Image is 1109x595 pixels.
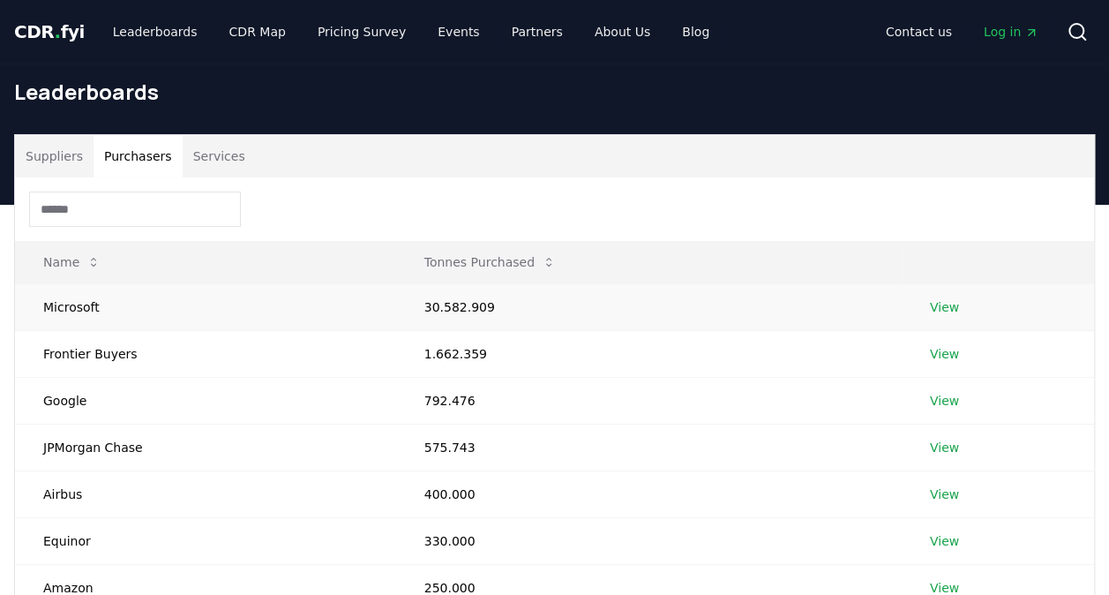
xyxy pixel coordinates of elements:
[872,16,966,48] a: Contact us
[581,16,664,48] a: About Us
[303,16,420,48] a: Pricing Survey
[423,16,493,48] a: Events
[396,377,902,424] td: 792.476
[396,471,902,517] td: 400.000
[15,517,396,564] td: Equinor
[396,330,902,377] td: 1.662.359
[14,19,85,44] a: CDR.fyi
[396,517,902,564] td: 330.000
[498,16,577,48] a: Partners
[15,330,396,377] td: Frontier Buyers
[930,532,959,550] a: View
[15,377,396,424] td: Google
[410,245,570,280] button: Tonnes Purchased
[183,135,256,177] button: Services
[99,16,212,48] a: Leaderboards
[55,21,61,42] span: .
[94,135,183,177] button: Purchasers
[872,16,1053,48] nav: Main
[15,135,94,177] button: Suppliers
[15,471,396,517] td: Airbus
[930,486,959,503] a: View
[215,16,300,48] a: CDR Map
[970,16,1053,48] a: Log in
[930,439,959,456] a: View
[14,78,1095,106] h1: Leaderboards
[396,424,902,471] td: 575.743
[29,245,115,280] button: Name
[930,298,959,316] a: View
[14,21,85,42] span: CDR fyi
[930,345,959,363] a: View
[99,16,723,48] nav: Main
[930,392,959,410] a: View
[984,23,1038,41] span: Log in
[15,283,396,330] td: Microsoft
[668,16,723,48] a: Blog
[396,283,902,330] td: 30.582.909
[15,424,396,471] td: JPMorgan Chase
